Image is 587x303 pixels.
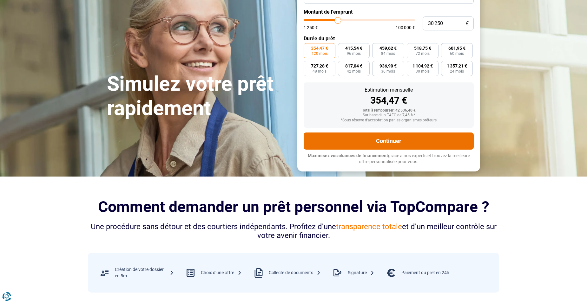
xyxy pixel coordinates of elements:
[448,46,465,50] span: 601,95 €
[309,118,469,123] div: *Sous réserve d'acceptation par les organismes prêteurs
[396,25,415,30] span: 100 000 €
[414,46,431,50] span: 518,75 €
[447,64,467,68] span: 1 357,21 €
[381,69,395,73] span: 36 mois
[88,198,499,216] h2: Comment demander un prêt personnel via TopCompare ?
[309,87,469,93] div: Estimation mensuelle
[269,270,321,276] div: Collecte de documents
[450,52,464,55] span: 60 mois
[304,132,474,150] button: Continuer
[312,52,328,55] span: 120 mois
[412,64,433,68] span: 1 104,92 €
[304,25,318,30] span: 1 250 €
[381,52,395,55] span: 84 mois
[311,46,328,50] span: 354,47 €
[345,46,362,50] span: 415,54 €
[416,69,430,73] span: 30 mois
[309,108,469,113] div: Total à rembourser: 42 536,40 €
[450,69,464,73] span: 24 mois
[379,64,397,68] span: 936,90 €
[115,267,174,279] div: Création de votre dossier en 5m
[347,69,361,73] span: 42 mois
[88,222,499,241] div: Une procédure sans détour et des courtiers indépendants. Profitez d’une et d’un meilleur contrôle...
[336,222,402,231] span: transparence totale
[309,96,469,105] div: 354,47 €
[416,52,430,55] span: 72 mois
[308,153,388,158] span: Maximisez vos chances de financement
[107,72,290,121] h1: Simulez votre prêt rapidement
[304,9,474,15] label: Montant de l'emprunt
[347,52,361,55] span: 96 mois
[313,69,326,73] span: 48 mois
[345,64,362,68] span: 817,04 €
[201,270,242,276] div: Choix d’une offre
[466,21,469,26] span: €
[304,153,474,165] p: grâce à nos experts et trouvez la meilleure offre personnalisée pour vous.
[304,35,474,42] label: Durée du prêt
[311,64,328,68] span: 727,28 €
[348,270,374,276] div: Signature
[309,113,469,118] div: Sur base d'un TAEG de 7,45 %*
[401,270,449,276] div: Paiement du prêt en 24h
[379,46,397,50] span: 459,62 €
